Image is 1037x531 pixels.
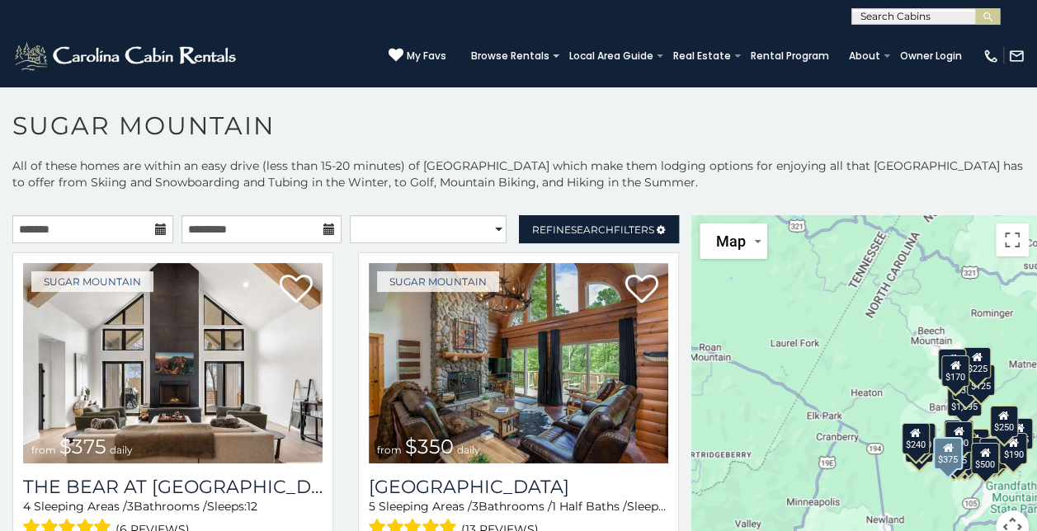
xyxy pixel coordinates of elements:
a: Add to favorites [280,273,313,308]
span: from [31,444,56,456]
div: $300 [944,421,972,453]
a: Sugar Mountain [31,271,153,292]
span: My Favs [407,49,446,63]
div: $190 [999,433,1027,464]
div: $240 [938,349,966,380]
a: Local Area Guide [561,45,662,68]
span: Search [571,223,614,236]
span: 1 Half Baths / [552,499,627,514]
a: The Bear At [GEOGRAPHIC_DATA] [23,476,323,498]
img: The Bear At Sugar Mountain [23,263,323,463]
a: [GEOGRAPHIC_DATA] [369,476,668,498]
a: Add to favorites [625,273,658,308]
a: The Bear At Sugar Mountain from $375 daily [23,263,323,463]
span: 12 [247,499,257,514]
a: Real Estate [665,45,739,68]
div: $200 [960,429,988,460]
div: $250 [989,406,1017,437]
div: $375 [932,437,962,470]
a: About [841,45,889,68]
div: $170 [940,355,969,387]
span: Map [716,233,746,250]
img: White-1-2.png [12,40,241,73]
h3: Grouse Moor Lodge [369,476,668,498]
span: from [377,444,402,456]
h3: The Bear At Sugar Mountain [23,476,323,498]
div: $125 [966,364,994,396]
a: Grouse Moor Lodge from $350 daily [369,263,668,463]
div: $190 [943,420,971,451]
button: Toggle fullscreen view [996,223,1029,256]
span: Refine Filters [532,223,654,236]
span: 3 [127,499,134,514]
span: $375 [59,435,106,458]
a: Owner Login [892,45,970,68]
div: $225 [963,347,991,378]
a: My Favs [389,48,446,64]
img: phone-regular-white.png [983,48,999,64]
a: Sugar Mountain [377,271,499,292]
span: 4 [23,499,31,514]
div: $195 [978,438,1006,469]
span: daily [457,444,480,456]
span: $350 [405,435,454,458]
span: 5 [369,499,375,514]
a: RefineSearchFilters [519,215,680,243]
div: $1,095 [946,385,981,416]
a: Browse Rentals [463,45,558,68]
button: Change map style [700,223,767,259]
span: daily [110,444,133,456]
div: $265 [945,420,973,451]
div: $500 [970,443,998,474]
span: 3 [472,499,478,514]
div: $240 [901,423,929,454]
img: mail-regular-white.png [1008,48,1025,64]
a: Rental Program [742,45,837,68]
div: $155 [1004,418,1032,449]
img: Grouse Moor Lodge [369,263,668,463]
span: 12 [667,499,677,514]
